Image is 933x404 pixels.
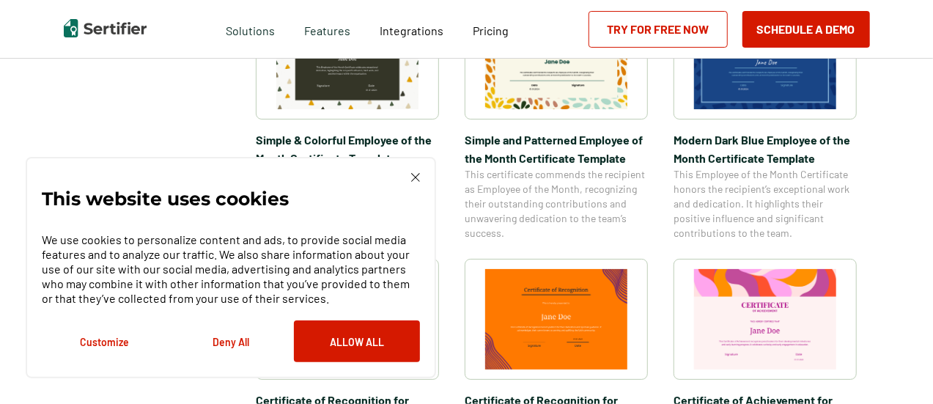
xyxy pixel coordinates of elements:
p: This website uses cookies [42,191,289,206]
a: Try for Free Now [589,11,728,48]
img: Simple & Colorful Employee of the Month Certificate Template [276,9,418,109]
span: Features [304,20,350,38]
span: Simple and Patterned Employee of the Month Certificate Template [465,131,648,167]
button: Deny All [168,320,294,362]
span: Modern Dark Blue Employee of the Month Certificate Template [674,131,857,167]
img: Simple and Patterned Employee of the Month Certificate Template [485,9,627,109]
img: Sertifier | Digital Credentialing Platform [64,19,147,37]
p: We use cookies to personalize content and ads, to provide social media features and to analyze ou... [42,232,420,306]
span: Pricing [473,23,509,37]
span: Simple & Colorful Employee of the Month Certificate Template [256,131,439,167]
img: Cookie Popup Close [411,173,420,182]
span: Solutions [226,20,275,38]
button: Customize [42,320,168,362]
img: Certificate of Recognition for Pastor [485,269,627,370]
img: Modern Dark Blue Employee of the Month Certificate Template [694,9,836,109]
span: This Employee of the Month Certificate honors the recipient’s exceptional work and dedication. It... [674,167,857,240]
button: Schedule a Demo [742,11,870,48]
a: Pricing [473,20,509,38]
span: This certificate commends the recipient as Employee of the Month, recognizing their outstanding c... [465,167,648,240]
a: Integrations [380,20,443,38]
span: Integrations [380,23,443,37]
img: Certificate of Achievement for Preschool Template [694,269,836,370]
button: Allow All [294,320,420,362]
